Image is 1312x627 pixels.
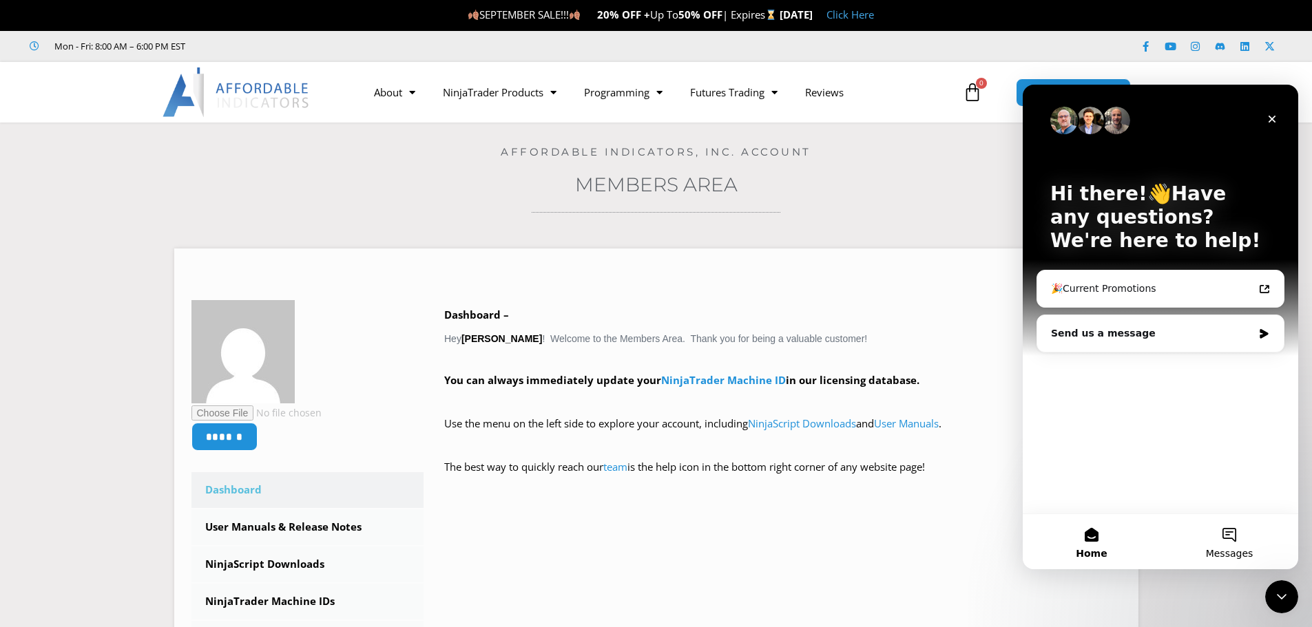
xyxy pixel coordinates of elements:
[748,416,856,430] a: NinjaScript Downloads
[51,38,185,54] span: Mon - Fri: 8:00 AM – 6:00 PM EST
[603,460,627,474] a: team
[942,72,1003,112] a: 0
[360,76,959,108] nav: Menu
[191,300,295,403] img: 0c4aa36e1da2d78f958ff0163081c843a8647c1f6a9fde859b4c465f6f295ff3
[826,8,874,21] a: Click Here
[678,8,722,21] strong: 50% OFF
[1265,580,1298,613] iframe: Intercom live chat
[444,414,1121,453] p: Use the menu on the left side to explore your account, including and .
[676,76,791,108] a: Futures Trading
[597,8,650,21] strong: 20% OFF +
[191,509,424,545] a: User Manuals & Release Notes
[976,78,987,89] span: 0
[570,10,580,20] img: 🍂
[791,76,857,108] a: Reviews
[191,584,424,619] a: NinjaTrader Machine IDs
[766,10,776,20] img: ⌛
[468,10,479,20] img: 🍂
[874,416,939,430] a: User Manuals
[468,8,780,21] span: SEPTEMBER SALE!!! Up To | Expires
[191,472,424,508] a: Dashboard
[661,373,786,387] a: NinjaTrader Machine ID
[575,173,738,196] a: Members Area
[444,458,1121,496] p: The best way to quickly reach our is the help icon in the bottom right corner of any website page!
[205,39,411,53] iframe: Customer reviews powered by Trustpilot
[191,546,424,582] a: NinjaScript Downloads
[780,8,813,21] strong: [DATE]
[444,308,509,321] b: Dashboard –
[570,76,676,108] a: Programming
[501,145,811,158] a: Affordable Indicators, Inc. Account
[444,373,919,387] strong: You can always immediately update your in our licensing database.
[429,76,570,108] a: NinjaTrader Products
[360,76,429,108] a: About
[444,306,1121,496] div: Hey ! Welcome to the Members Area. Thank you for being a valuable customer!
[163,67,311,117] img: LogoAI | Affordable Indicators – NinjaTrader
[1016,78,1131,107] a: MEMBERS AREA
[1023,85,1298,569] iframe: Intercom live chat
[461,333,542,344] strong: [PERSON_NAME]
